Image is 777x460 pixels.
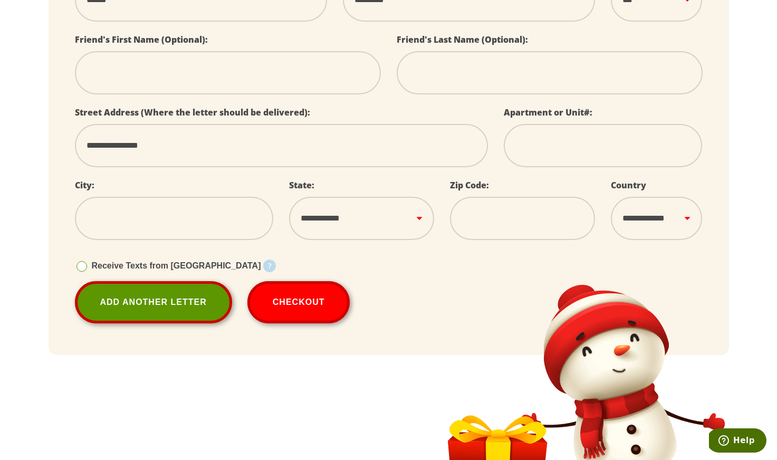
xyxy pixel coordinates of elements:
[450,179,489,191] label: Zip Code:
[75,107,310,118] label: Street Address (Where the letter should be delivered):
[289,179,314,191] label: State:
[92,261,261,270] span: Receive Texts from [GEOGRAPHIC_DATA]
[397,34,528,45] label: Friend's Last Name (Optional):
[709,428,766,455] iframe: Opens a widget where you can find more information
[75,34,208,45] label: Friend's First Name (Optional):
[75,179,94,191] label: City:
[504,107,592,118] label: Apartment or Unit#:
[611,179,646,191] label: Country
[75,281,232,323] a: Add Another Letter
[247,281,350,323] button: Checkout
